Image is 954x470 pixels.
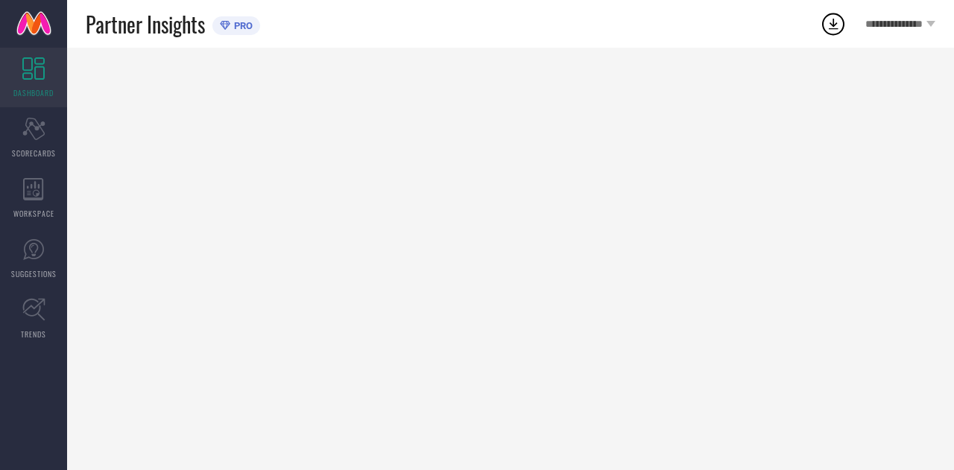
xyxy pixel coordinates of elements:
[230,20,253,31] span: PRO
[86,9,205,39] span: Partner Insights
[13,208,54,219] span: WORKSPACE
[12,147,56,159] span: SCORECARDS
[820,10,847,37] div: Open download list
[11,268,57,279] span: SUGGESTIONS
[21,328,46,340] span: TRENDS
[13,87,54,98] span: DASHBOARD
